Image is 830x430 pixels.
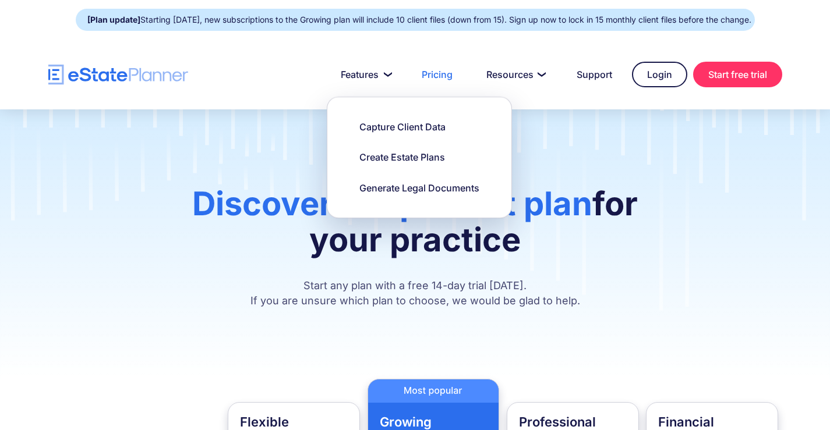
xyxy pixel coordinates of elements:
[380,414,488,429] h4: Growing
[359,120,446,133] div: Capture Client Data
[183,186,647,269] h1: for your practice
[87,15,140,24] strong: [Plan update]
[693,62,782,87] a: Start free trial
[345,115,460,139] a: Capture Client Data
[519,414,627,429] h4: Professional
[183,278,647,308] p: Start any plan with a free 14-day trial [DATE]. If you are unsure which plan to choose, we would ...
[359,182,479,194] div: Generate Legal Documents
[345,145,460,169] a: Create Estate Plans
[563,63,626,86] a: Support
[359,151,445,164] div: Create Estate Plans
[240,414,348,429] h4: Flexible
[327,63,402,86] a: Features
[472,63,557,86] a: Resources
[48,65,188,85] a: home
[192,184,592,223] span: Discover the perfect plan
[87,12,751,28] div: Starting [DATE], new subscriptions to the Growing plan will include 10 client files (down from 15...
[345,176,494,200] a: Generate Legal Documents
[408,63,467,86] a: Pricing
[632,62,687,87] a: Login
